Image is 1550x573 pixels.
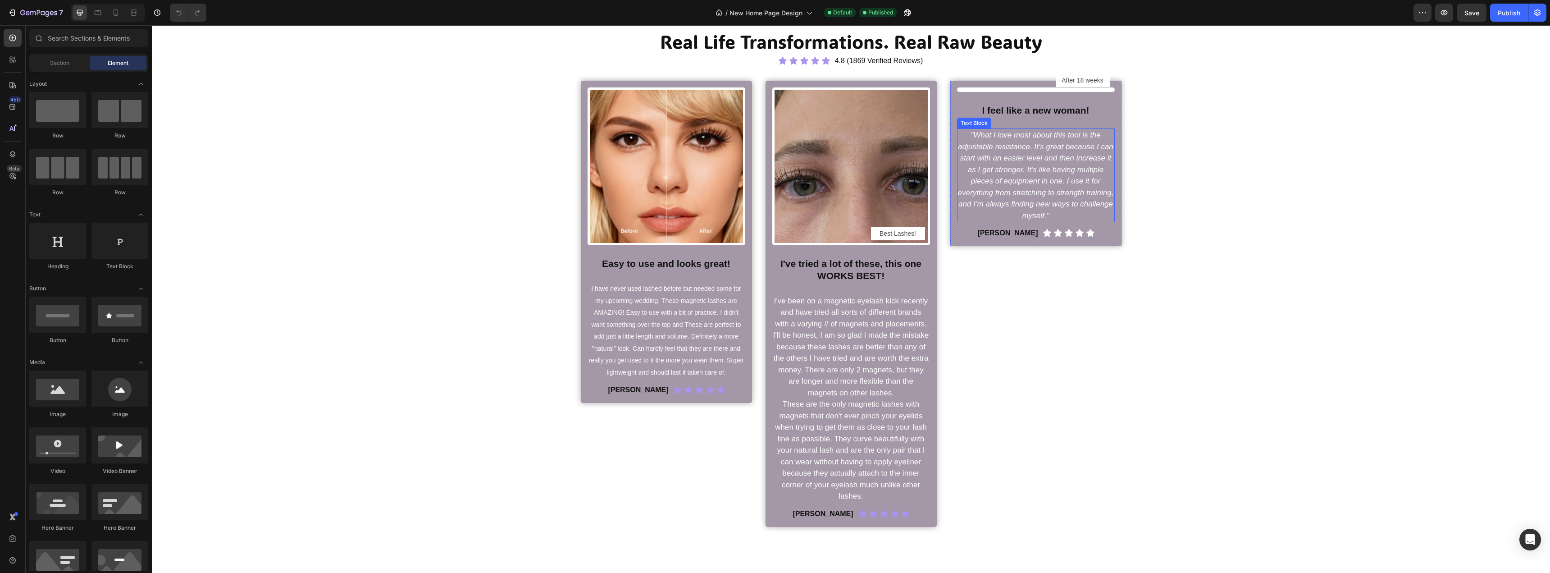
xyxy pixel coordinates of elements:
p: 4.8 (1869 Verified Reviews) [683,30,771,41]
p: Best Lashes! [720,203,772,214]
span: Default [833,9,852,17]
iframe: Design area [152,25,1550,573]
span: Button [29,284,46,293]
div: Row [91,132,148,140]
img: gempages_547078199557752032-dee9b4fb-c717-4e20-a3f8-ce0048c3cea5.png [807,64,961,218]
img: gempages_547078199557752032-1b2323cf-3bcf-42c0-89a0-13a83d7cb1cd.jpg [438,64,591,218]
i: "What I love most about this tool is the adjustable resistance. It’s great because I can start wi... [806,259,962,348]
p: These are the only magnetic lashes with magnets that don't ever pinch your eyelids when trying to... [621,373,777,477]
p: I've been on a magnetic eyelash kick recently and have tried all sorts of different brands with a... [621,270,777,374]
div: Image [91,410,148,418]
div: Row [29,188,86,197]
button: Save [1457,4,1486,22]
span: New Home Page Design [729,8,802,18]
span: Section [50,59,69,67]
div: 450 [9,96,22,103]
div: Heading [29,262,86,270]
strong: [PERSON_NAME] [825,357,886,365]
h2: I've tried a lot of these, this one WORKS BEST! [620,231,778,258]
div: Video [29,467,86,475]
span: Media [29,358,45,367]
span: Element [108,59,128,67]
div: Open Intercom Messenger [1519,529,1541,550]
div: Video Banner [91,467,148,475]
p: After 18 weeks [905,203,957,214]
button: 7 [4,4,67,22]
div: Button [29,336,86,344]
span: Toggle open [134,355,148,370]
div: Text Block [807,247,838,255]
strong: [PERSON_NAME] [641,485,701,492]
div: Button [91,336,148,344]
span: Save [1464,9,1479,17]
input: Search Sections & Elements [29,29,148,47]
div: Undo/Redo [170,4,206,22]
span: Published [868,9,893,17]
span: Layout [29,80,47,88]
span: Text [29,211,41,219]
img: gempages_547078199557752032-806c01c1-f07a-4fa6-a83f-e3f338150f29.jpg [623,64,776,218]
span: Toggle open [134,281,148,296]
div: Row [91,188,148,197]
span: / [725,8,728,18]
div: Hero Banner [29,524,86,532]
strong: [PERSON_NAME] [456,361,516,368]
div: Image [29,410,86,418]
div: Publish [1498,8,1520,18]
div: Row [29,132,86,140]
div: Text Block [91,262,148,270]
span: I have never used lashed before but needed some for my upcoming wedding. These magnetic lashes ar... [437,260,592,351]
button: Publish [1490,4,1528,22]
span: Toggle open [134,207,148,222]
p: 7 [59,7,63,18]
div: Beta [7,165,22,172]
h2: I feel like a new woman! [805,231,963,245]
span: Toggle open [134,77,148,91]
h2: Easy to use and looks great! [436,231,593,245]
div: Hero Banner [91,524,148,532]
